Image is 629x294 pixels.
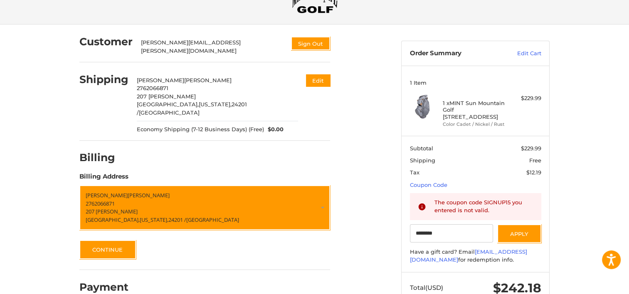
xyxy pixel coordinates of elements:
span: 2762066871 [86,200,115,207]
h2: Payment [79,281,128,294]
h4: 1 x MINT Sun Mountain Golf [STREET_ADDRESS] [443,100,506,120]
span: [GEOGRAPHIC_DATA], [86,216,140,223]
span: [US_STATE], [199,101,232,108]
div: $229.99 [508,94,541,103]
span: Subtotal [410,145,433,152]
h3: Order Summary [410,49,499,58]
h3: 1 Item [410,79,541,86]
span: [GEOGRAPHIC_DATA] [139,109,200,116]
span: Shipping [410,157,435,164]
button: Sign Out [291,37,330,50]
span: [PERSON_NAME] [128,191,170,199]
span: [US_STATE], [140,216,168,223]
span: $229.99 [521,145,541,152]
div: [PERSON_NAME][EMAIL_ADDRESS][PERSON_NAME][DOMAIN_NAME] [141,39,283,55]
span: 24201 / [168,216,186,223]
button: Continue [79,240,136,259]
span: [PERSON_NAME] [86,191,128,199]
span: Tax [410,169,419,176]
span: 24201 / [137,101,247,116]
legend: Billing Address [79,172,128,185]
iframe: Google Customer Reviews [560,272,629,294]
a: Edit Cart [499,49,541,58]
span: Economy Shipping (7-12 Business Days) (Free) [137,125,264,134]
input: Gift Certificate or Coupon Code [410,224,493,243]
span: [GEOGRAPHIC_DATA], [137,101,199,108]
span: 2762066871 [137,85,168,91]
a: Enter or select a different address [79,185,330,230]
span: 207 [PERSON_NAME] [86,208,138,215]
span: [PERSON_NAME] [137,77,184,83]
span: [PERSON_NAME] [184,77,232,83]
span: $12.19 [526,169,541,176]
h2: Customer [79,35,133,48]
span: 207 [PERSON_NAME] [137,93,196,100]
div: Have a gift card? Email for redemption info. [410,248,541,264]
span: Total (USD) [410,284,443,292]
div: The coupon code SIGNUP15 you entered is not valid. [434,198,533,215]
button: Apply [497,224,541,243]
a: Coupon Code [410,181,447,188]
h2: Shipping [79,73,128,86]
button: Edit [306,74,330,86]
span: Free [529,157,541,164]
li: Color Cadet / Nickel / Rust [443,121,506,128]
h2: Billing [79,151,128,164]
span: [GEOGRAPHIC_DATA] [186,216,239,223]
span: $0.00 [264,125,284,134]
